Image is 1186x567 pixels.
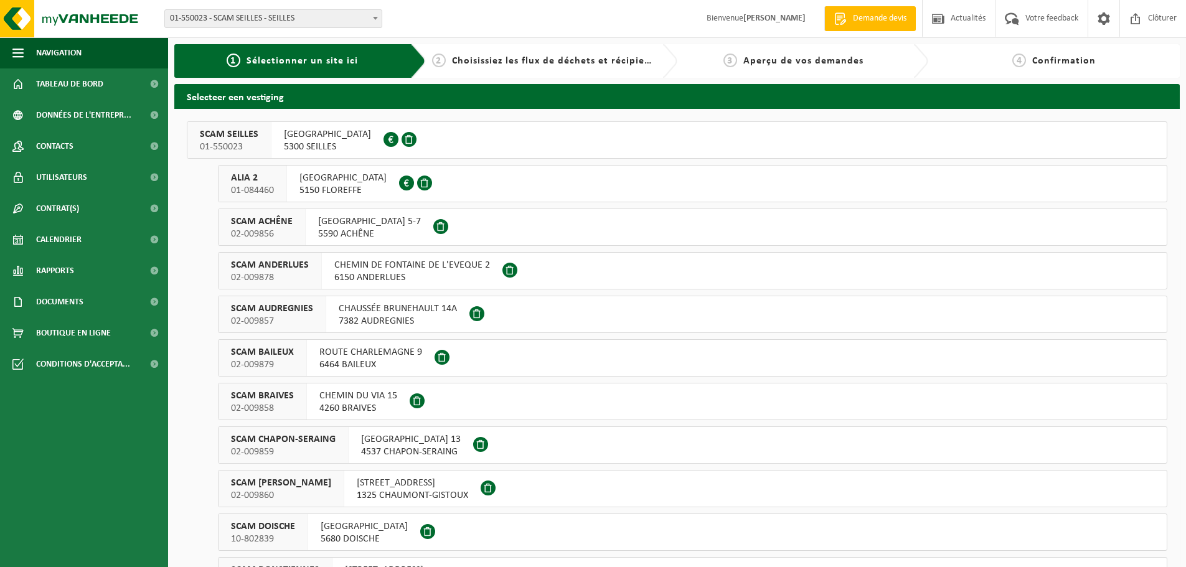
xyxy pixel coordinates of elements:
[36,255,74,286] span: Rapports
[321,520,408,533] span: [GEOGRAPHIC_DATA]
[231,358,294,371] span: 02-009879
[165,10,382,27] span: 01-550023 - SCAM SEILLES - SEILLES
[357,477,468,489] span: [STREET_ADDRESS]
[36,68,103,100] span: Tableau de bord
[218,252,1167,289] button: SCAM ANDERLUES 02-009878 CHEMIN DE FONTAINE DE L'EVEQUE 26150 ANDERLUES
[319,346,422,358] span: ROUTE CHARLEMAGNE 9
[227,54,240,67] span: 1
[339,315,457,327] span: 7382 AUDREGNIES
[218,383,1167,420] button: SCAM BRAIVES 02-009858 CHEMIN DU VIA 154260 BRAIVES
[174,84,1180,108] h2: Selecteer een vestiging
[231,477,331,489] span: SCAM [PERSON_NAME]
[850,12,910,25] span: Demande devis
[36,37,82,68] span: Navigation
[36,162,87,193] span: Utilisateurs
[231,520,295,533] span: SCAM DOISCHE
[231,302,313,315] span: SCAM AUDREGNIES
[231,446,336,458] span: 02-009859
[218,209,1167,246] button: SCAM ACHÊNE 02-009856 [GEOGRAPHIC_DATA] 5-75590 ACHÊNE
[247,56,358,66] span: Sélectionner un site ici
[200,128,258,141] span: SCAM SEILLES
[231,228,293,240] span: 02-009856
[231,271,309,284] span: 02-009878
[319,358,422,371] span: 6464 BAILEUX
[299,172,387,184] span: [GEOGRAPHIC_DATA]
[339,302,457,315] span: CHAUSSÉE BRUNEHAULT 14A
[231,533,295,545] span: 10-802839
[432,54,446,67] span: 2
[743,56,864,66] span: Aperçu de vos demandes
[218,165,1167,202] button: ALIA 2 01-084460 [GEOGRAPHIC_DATA]5150 FLOREFFE
[218,470,1167,507] button: SCAM [PERSON_NAME] 02-009860 [STREET_ADDRESS]1325 CHAUMONT-GISTOUX
[218,426,1167,464] button: SCAM CHAPON-SERAING 02-009859 [GEOGRAPHIC_DATA] 134537 CHAPON-SERAING
[299,184,387,197] span: 5150 FLOREFFE
[200,141,258,153] span: 01-550023
[36,349,130,380] span: Conditions d'accepta...
[231,315,313,327] span: 02-009857
[231,215,293,228] span: SCAM ACHÊNE
[452,56,659,66] span: Choisissiez les flux de déchets et récipients
[357,489,468,502] span: 1325 CHAUMONT-GISTOUX
[231,172,274,184] span: ALIA 2
[334,271,490,284] span: 6150 ANDERLUES
[231,184,274,197] span: 01-084460
[36,193,79,224] span: Contrat(s)
[36,100,131,131] span: Données de l'entrepr...
[36,286,83,317] span: Documents
[318,228,421,240] span: 5590 ACHÊNE
[361,433,461,446] span: [GEOGRAPHIC_DATA] 13
[218,513,1167,551] button: SCAM DOISCHE 10-802839 [GEOGRAPHIC_DATA]5680 DOISCHE
[824,6,916,31] a: Demande devis
[231,402,294,415] span: 02-009858
[231,259,309,271] span: SCAM ANDERLUES
[36,317,111,349] span: Boutique en ligne
[318,215,421,228] span: [GEOGRAPHIC_DATA] 5-7
[231,489,331,502] span: 02-009860
[284,141,371,153] span: 5300 SEILLES
[334,259,490,271] span: CHEMIN DE FONTAINE DE L'EVEQUE 2
[218,339,1167,377] button: SCAM BAILEUX 02-009879 ROUTE CHARLEMAGNE 96464 BAILEUX
[1012,54,1026,67] span: 4
[36,224,82,255] span: Calendrier
[218,296,1167,333] button: SCAM AUDREGNIES 02-009857 CHAUSSÉE BRUNEHAULT 14A7382 AUDREGNIES
[187,121,1167,159] button: SCAM SEILLES 01-550023 [GEOGRAPHIC_DATA]5300 SEILLES
[36,131,73,162] span: Contacts
[284,128,371,141] span: [GEOGRAPHIC_DATA]
[319,390,397,402] span: CHEMIN DU VIA 15
[319,402,397,415] span: 4260 BRAIVES
[231,433,336,446] span: SCAM CHAPON-SERAING
[361,446,461,458] span: 4537 CHAPON-SERAING
[1032,56,1096,66] span: Confirmation
[743,14,806,23] strong: [PERSON_NAME]
[164,9,382,28] span: 01-550023 - SCAM SEILLES - SEILLES
[231,390,294,402] span: SCAM BRAIVES
[321,533,408,545] span: 5680 DOISCHE
[723,54,737,67] span: 3
[231,346,294,358] span: SCAM BAILEUX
